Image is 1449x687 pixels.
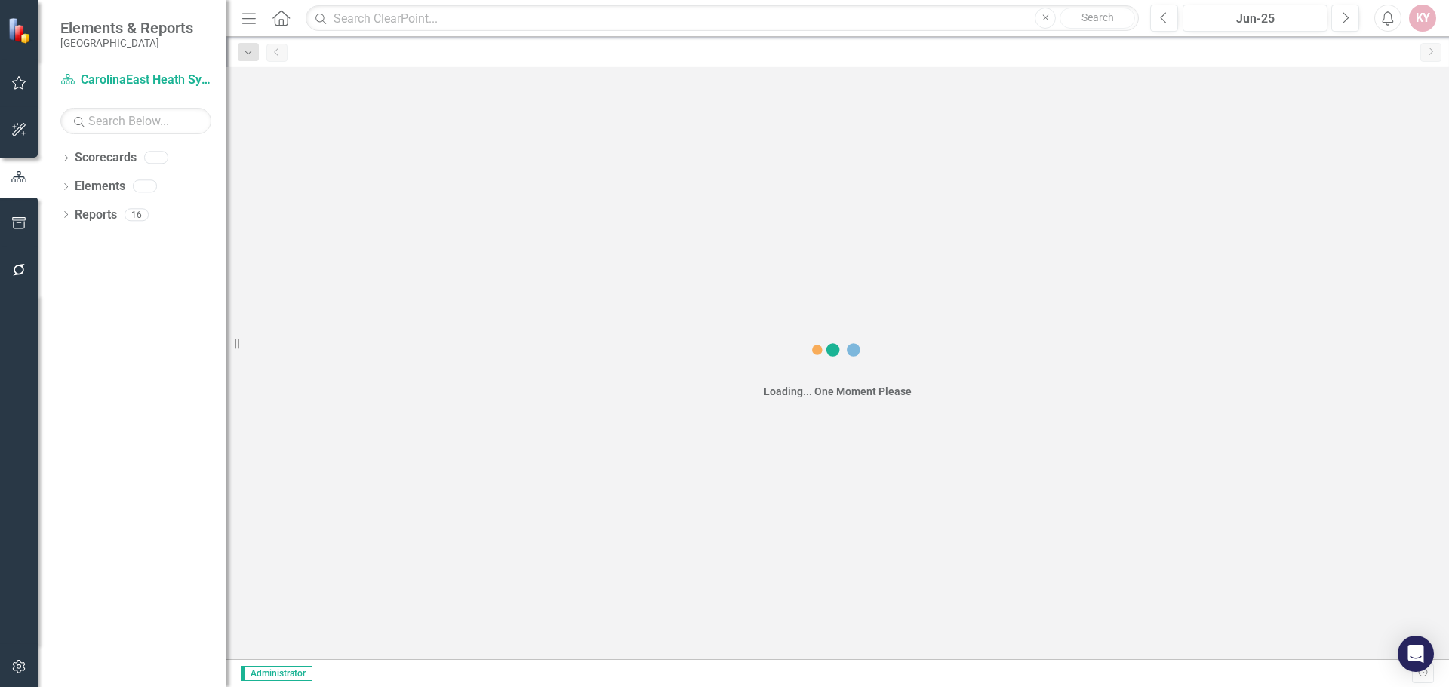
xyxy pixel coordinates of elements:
a: Elements [75,178,125,195]
div: 16 [125,208,149,221]
input: Search ClearPoint... [306,5,1139,32]
span: Administrator [241,666,312,681]
a: CarolinaEast Heath System [60,72,211,89]
small: [GEOGRAPHIC_DATA] [60,37,193,49]
img: ClearPoint Strategy [8,17,34,43]
span: Elements & Reports [60,19,193,37]
input: Search Below... [60,108,211,134]
button: Search [1060,8,1135,29]
a: Reports [75,207,117,224]
button: KY [1409,5,1436,32]
div: Jun-25 [1188,10,1322,28]
span: Search [1081,11,1114,23]
button: Jun-25 [1183,5,1327,32]
div: Open Intercom Messenger [1398,636,1434,672]
div: Loading... One Moment Please [764,384,912,399]
a: Scorecards [75,149,137,167]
